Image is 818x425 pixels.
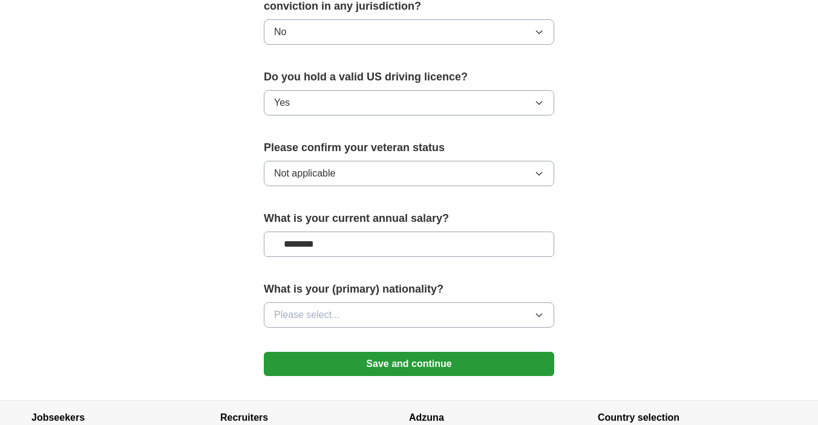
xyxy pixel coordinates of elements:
[274,96,290,110] span: Yes
[264,69,554,85] label: Do you hold a valid US driving licence?
[264,302,554,328] button: Please select...
[264,90,554,115] button: Yes
[264,210,554,227] label: What is your current annual salary?
[274,166,335,181] span: Not applicable
[264,140,554,156] label: Please confirm your veteran status
[274,308,340,322] span: Please select...
[264,281,554,297] label: What is your (primary) nationality?
[264,19,554,45] button: No
[264,352,554,376] button: Save and continue
[264,161,554,186] button: Not applicable
[274,25,286,39] span: No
